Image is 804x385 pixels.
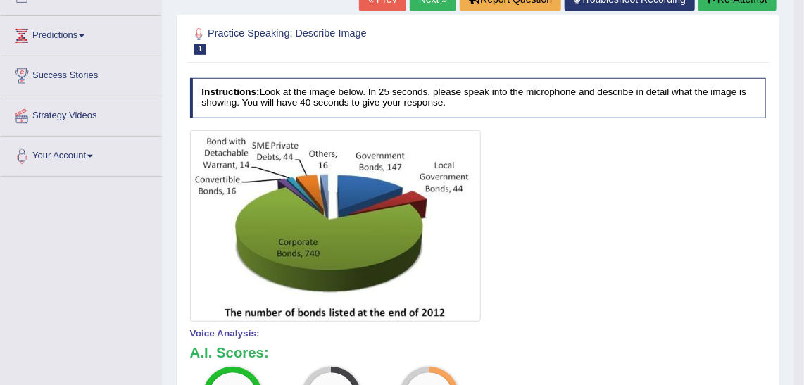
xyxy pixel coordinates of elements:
[1,56,161,91] a: Success Stories
[1,16,161,51] a: Predictions
[201,87,259,97] b: Instructions:
[1,137,161,172] a: Your Account
[190,25,548,55] h2: Practice Speaking: Describe Image
[190,78,767,118] h4: Look at the image below. In 25 seconds, please speak into the microphone and describe in detail w...
[190,345,269,360] b: A.I. Scores:
[194,44,207,55] span: 1
[190,329,767,339] h4: Voice Analysis:
[1,96,161,132] a: Strategy Videos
